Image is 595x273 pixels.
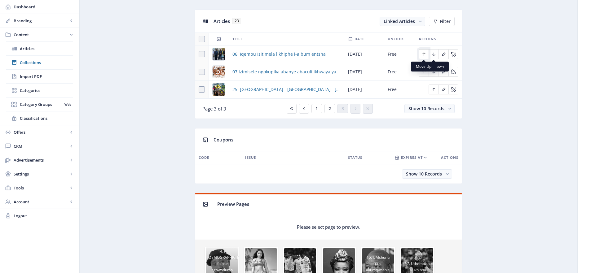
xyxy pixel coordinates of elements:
a: Edit page [439,51,448,57]
td: Free [384,45,415,63]
span: Settings [14,171,68,177]
span: Date [355,35,364,43]
span: Logout [14,213,74,219]
a: Category GroupsWeb [6,97,73,111]
span: CRM [14,143,68,149]
div: Preview Pages [217,199,455,209]
img: b3efbda0-35c1-4d98-9040-34f8028c8c8f.png [213,48,225,60]
app-collection-view: Coupons [195,128,462,184]
span: Articles [214,18,230,24]
span: 1 [315,106,318,111]
span: Content [14,32,68,38]
span: STATUS [348,154,362,161]
a: Edit page [419,51,429,57]
span: 23 [232,18,241,24]
span: Tools [14,185,68,191]
a: Edit page [448,68,458,74]
a: Edit page [448,86,458,92]
button: Show 10 Records [402,169,452,179]
button: 1 [311,104,322,113]
span: Coupons [214,136,233,143]
span: Advertisements [14,157,68,163]
td: Free [384,81,415,98]
p: Please select page to preview. [297,224,360,230]
span: Branding [14,18,68,24]
a: Edit page [429,86,439,92]
span: Categories [20,87,73,93]
button: Linked Articles [380,17,425,26]
a: Collections [6,56,73,69]
span: 2 [328,106,331,111]
a: 25. [GEOGRAPHIC_DATA] - [GEOGRAPHIC_DATA] - [DATE] [232,86,341,93]
button: 2 [324,104,335,113]
a: Categories [6,84,73,97]
a: Edit page [448,51,458,57]
span: Page 3 of 3 [202,106,226,112]
app-collection-view: Articles [195,10,462,119]
span: Category Groups [20,101,62,107]
span: 3 [342,106,344,111]
span: Filter [440,19,451,24]
span: Collections [20,59,73,66]
td: [DATE] [344,45,384,63]
td: Free [384,63,415,81]
span: ISSUE [245,154,256,161]
img: ff1010f5-ced9-412c-9529-e64c70bb01ac.png [213,83,225,96]
span: CODE [199,154,209,161]
span: Account [14,199,68,205]
span: Move Up [416,64,431,69]
a: Edit page [439,68,448,74]
span: Title [232,35,243,43]
a: Edit page [419,68,429,74]
span: Linked Articles [384,18,415,24]
button: Filter [429,17,455,26]
span: Import PDF [20,73,73,80]
span: Offers [14,129,68,135]
a: 06. Iqembu Isitimela likhiphe i-album entsha [232,50,326,58]
span: Unlock [388,35,404,43]
td: [DATE] [344,81,384,98]
span: Show 10 Records [406,171,442,177]
a: Edit page [429,68,439,74]
span: Actions [441,154,458,161]
span: Actions [419,35,436,43]
span: Show 10 Records [408,106,444,111]
span: Articles [20,45,73,52]
a: Edit page [439,86,448,92]
nb-badge: Web [62,101,73,107]
span: Dashboard [14,4,74,10]
a: 07 Izimisele ngokupika abanye abaculi ikhwaya yaseKZN ekhiphe ingoma [232,68,341,76]
img: 3be3e8f1-27eb-4438-96a8-60b2bd5e4d84.png [213,66,225,78]
a: Import PDF [6,70,73,83]
button: 3 [337,104,348,113]
a: Classifications [6,111,73,125]
a: Articles [6,42,73,55]
a: Edit page [429,51,439,57]
span: Classifications [20,115,73,121]
span: EXPIRES AT [401,154,423,161]
button: Show 10 Records [404,104,455,113]
td: [DATE] [344,63,384,81]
